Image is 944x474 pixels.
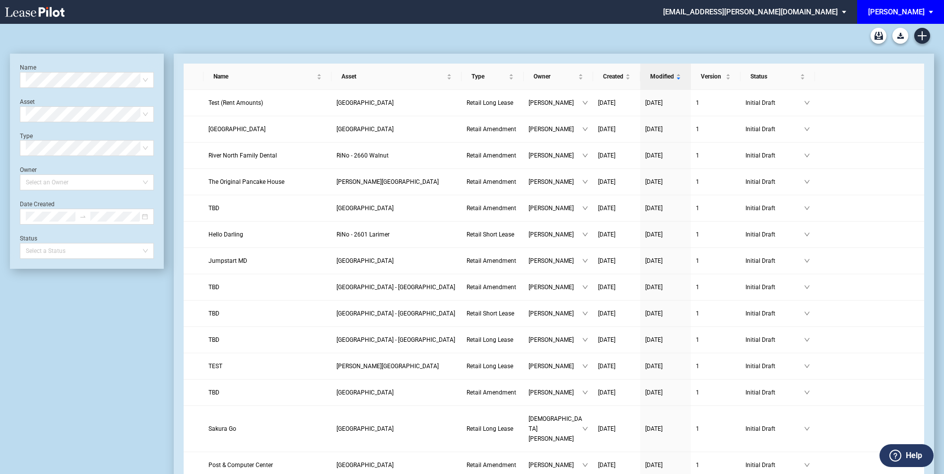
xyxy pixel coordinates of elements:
span: Sakura Go [208,425,236,432]
span: [PERSON_NAME] [529,335,582,345]
a: Retail Amendment [467,256,519,266]
label: Asset [20,98,35,105]
a: 1 [696,256,736,266]
span: Initial Draft [745,230,804,239]
span: Bagel Street Cafe [208,126,266,133]
a: 1 [696,361,736,371]
span: TBD [208,389,219,396]
label: Type [20,133,33,140]
a: [DATE] [645,388,686,397]
span: [DATE] [598,462,615,469]
span: Uptown Park - East [337,336,455,343]
span: Retail Amendment [467,126,516,133]
span: 1 [696,462,699,469]
a: [DATE] [645,361,686,371]
span: 1 [696,231,699,238]
span: [DATE] [645,152,663,159]
span: Initial Draft [745,460,804,470]
span: 1 [696,336,699,343]
th: Owner [524,64,593,90]
a: RiNo - 2601 Larimer [337,230,457,239]
span: Neelsville Village Center [337,425,394,432]
a: [GEOGRAPHIC_DATA] - [GEOGRAPHIC_DATA] [337,282,457,292]
span: [DATE] [645,363,663,370]
span: [DATE] [598,425,615,432]
span: Retail Amendment [467,284,516,291]
a: [GEOGRAPHIC_DATA] [337,203,457,213]
span: down [804,153,810,158]
span: Initial Draft [745,177,804,187]
a: 1 [696,124,736,134]
th: Name [203,64,331,90]
span: down [582,284,588,290]
span: 1 [696,363,699,370]
label: Name [20,64,36,71]
span: [DATE] [598,336,615,343]
span: Retail Long Lease [467,99,513,106]
a: 1 [696,151,736,160]
span: down [582,205,588,211]
span: down [582,337,588,343]
span: [PERSON_NAME] [529,177,582,187]
span: [DATE] [645,99,663,106]
a: [DATE] [598,177,635,187]
a: Retail Long Lease [467,424,519,434]
a: Hello Darling [208,230,326,239]
span: down [804,126,810,132]
a: [DATE] [645,460,686,470]
span: [DATE] [645,425,663,432]
span: Status [750,72,798,81]
a: [GEOGRAPHIC_DATA] [337,388,457,397]
span: [PERSON_NAME] [529,151,582,160]
span: 1 [696,205,699,212]
span: [PERSON_NAME] [529,230,582,239]
span: [DATE] [598,284,615,291]
span: down [582,153,588,158]
span: [DATE] [598,257,615,264]
span: [DATE] [645,336,663,343]
span: down [582,426,588,432]
span: Type [472,72,507,81]
span: [PERSON_NAME] [529,203,582,213]
a: [DATE] [598,424,635,434]
span: down [582,179,588,185]
span: [PERSON_NAME] [529,124,582,134]
a: 1 [696,309,736,318]
span: The Original Pancake House [208,178,284,185]
a: TBD [208,335,326,345]
span: 1 [696,126,699,133]
span: [DATE] [645,389,663,396]
span: Freshfields Village [337,205,394,212]
a: Retail Short Lease [467,309,519,318]
span: to [79,213,86,220]
th: Type [462,64,524,90]
span: [PERSON_NAME] [529,388,582,397]
span: 1 [696,257,699,264]
span: Initial Draft [745,151,804,160]
span: [DEMOGRAPHIC_DATA][PERSON_NAME] [529,414,582,444]
span: Test (Rent Amounts) [208,99,263,106]
span: Retail Amendment [467,389,516,396]
span: 1 [696,425,699,432]
span: TBD [208,205,219,212]
a: Create new document [914,28,930,44]
span: down [804,311,810,316]
span: down [582,232,588,237]
a: Retail Short Lease [467,230,519,239]
span: [DATE] [598,363,615,370]
label: Date Created [20,201,55,208]
span: [DATE] [645,462,663,469]
a: [GEOGRAPHIC_DATA] [337,124,457,134]
span: Initial Draft [745,124,804,134]
span: Created [603,72,623,81]
span: Initial Draft [745,98,804,108]
span: 1 [696,284,699,291]
a: [DATE] [598,256,635,266]
span: Initial Draft [745,203,804,213]
th: Version [691,64,741,90]
span: down [804,258,810,264]
a: 1 [696,388,736,397]
a: [DATE] [598,282,635,292]
a: Archive [871,28,886,44]
a: 1 [696,230,736,239]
